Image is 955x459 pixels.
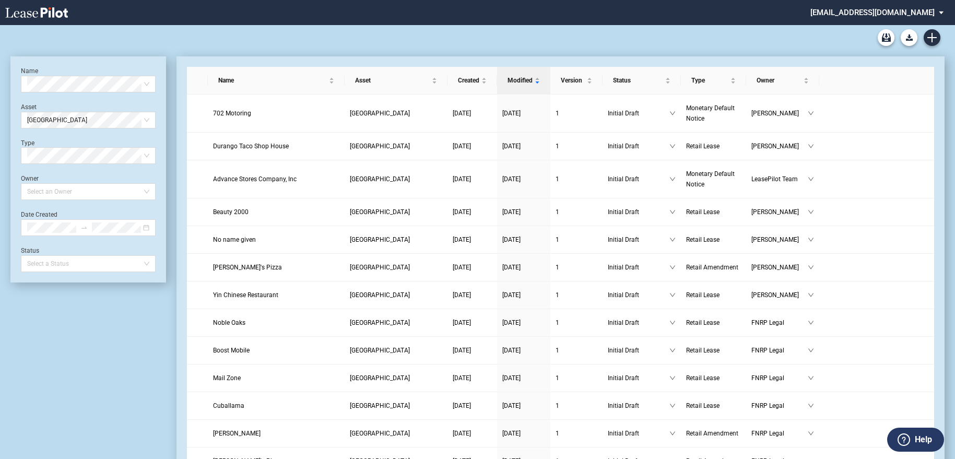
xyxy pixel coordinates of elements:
span: Created [458,75,479,86]
span: down [808,375,814,381]
span: [PERSON_NAME] [751,141,808,151]
span: 1 [556,175,559,183]
span: Conn's [213,430,261,437]
span: Mail Zone [213,374,241,382]
a: [DATE] [502,428,545,439]
a: [DATE] [502,262,545,273]
span: down [808,264,814,270]
a: No name given [213,234,339,245]
span: 1 [556,402,559,409]
span: FNRP Legal [751,373,808,383]
md-menu: Download Blank Form List [898,29,921,46]
label: Owner [21,175,39,182]
a: [DATE] [453,108,492,119]
span: [DATE] [502,319,521,326]
a: [DATE] [502,373,545,383]
span: FNRP Legal [751,317,808,328]
a: [DATE] [502,345,545,356]
a: Monetary Default Notice [686,103,741,124]
a: Mail Zone [213,373,339,383]
a: 1 [556,262,597,273]
span: down [808,320,814,326]
span: 1 [556,143,559,150]
th: Type [681,67,746,95]
th: Version [550,67,603,95]
span: Retail Lease [686,143,720,150]
span: 1 [556,347,559,354]
span: [DATE] [453,347,471,354]
a: 1 [556,401,597,411]
span: [DATE] [453,374,471,382]
span: Version [561,75,585,86]
span: Retail Lease [686,236,720,243]
span: Monetary Default Notice [686,170,735,188]
span: Initial Draft [608,108,669,119]
span: Retail Lease [686,374,720,382]
span: Lucino's Pizza [213,264,282,271]
span: FNRP Legal [751,401,808,411]
span: [PERSON_NAME] [751,262,808,273]
span: 1 [556,430,559,437]
button: Download Blank Form [901,29,917,46]
span: down [808,430,814,437]
label: Date Created [21,211,57,218]
span: [DATE] [453,208,471,216]
span: Initial Draft [608,290,669,300]
span: down [808,347,814,354]
span: 1 [556,291,559,299]
span: Status [613,75,663,86]
a: 1 [556,108,597,119]
th: Name [208,67,345,95]
span: Initial Draft [608,174,669,184]
span: Retail Lease [686,208,720,216]
a: 1 [556,373,597,383]
span: 1 [556,236,559,243]
span: Monetary Default Notice [686,104,735,122]
span: [PERSON_NAME] [751,234,808,245]
a: [DATE] [453,401,492,411]
span: 1 [556,110,559,117]
span: [DATE] [453,319,471,326]
span: Initial Draft [608,141,669,151]
a: Retail Lease [686,207,741,217]
span: Initial Draft [608,317,669,328]
span: [DATE] [502,175,521,183]
span: [DATE] [453,110,471,117]
span: Retail Amendment [686,264,738,271]
span: Tropicana Center [350,175,410,183]
span: 1 [556,319,559,326]
span: [PERSON_NAME] [751,108,808,119]
a: [PERSON_NAME]'s Pizza [213,262,339,273]
a: Durango Taco Shop House [213,141,339,151]
a: [DATE] [502,401,545,411]
span: [DATE] [453,291,471,299]
a: [DATE] [453,317,492,328]
span: Tropicana Center [350,374,410,382]
label: Status [21,247,39,254]
th: Modified [497,67,550,95]
span: Initial Draft [608,373,669,383]
span: [DATE] [502,430,521,437]
span: [DATE] [453,175,471,183]
span: swap-right [80,224,88,231]
a: [GEOGRAPHIC_DATA] [350,234,442,245]
span: down [669,176,676,182]
a: [DATE] [453,345,492,356]
span: [DATE] [502,208,521,216]
span: Tropicana Center [27,112,149,128]
span: down [669,347,676,354]
a: [GEOGRAPHIC_DATA] [350,317,442,328]
span: Initial Draft [608,401,669,411]
label: Type [21,139,34,147]
a: [DATE] [502,290,545,300]
span: down [808,143,814,149]
label: Asset [21,103,37,111]
span: FNRP Legal [751,345,808,356]
span: [DATE] [453,402,471,409]
a: Retail Lease [686,290,741,300]
a: Beauty 2000 [213,207,339,217]
span: Type [691,75,728,86]
label: Name [21,67,38,75]
a: [GEOGRAPHIC_DATA] [350,345,442,356]
a: [DATE] [453,428,492,439]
